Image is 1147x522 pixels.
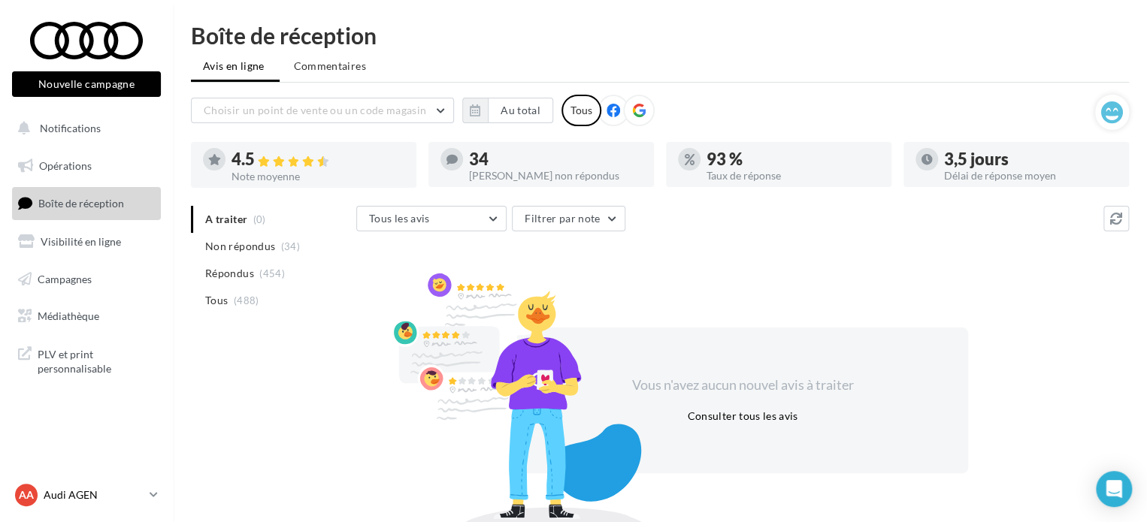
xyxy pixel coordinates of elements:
[9,226,164,258] a: Visibilité en ligne
[281,240,300,252] span: (34)
[1096,471,1132,507] div: Open Intercom Messenger
[40,122,101,134] span: Notifications
[232,171,404,182] div: Note moyenne
[9,187,164,219] a: Boîte de réception
[38,272,92,285] span: Campagnes
[205,239,275,254] span: Non répondus
[19,487,34,502] span: AA
[38,197,124,210] span: Boîte de réception
[512,206,625,231] button: Filtrer par note
[9,300,164,332] a: Médiathèque
[707,151,879,167] div: 93 %
[234,294,259,306] span: (488)
[561,95,601,126] div: Tous
[369,212,430,225] span: Tous les avis
[39,159,92,172] span: Opérations
[9,264,164,295] a: Campagnes
[41,235,121,248] span: Visibilité en ligne
[462,98,553,123] button: Au total
[488,98,553,123] button: Au total
[9,338,164,382] a: PLV et print personnalisable
[232,151,404,168] div: 4.5
[191,24,1129,47] div: Boîte de réception
[38,344,155,376] span: PLV et print personnalisable
[44,487,144,502] p: Audi AGEN
[681,407,804,425] button: Consulter tous les avis
[9,150,164,182] a: Opérations
[707,170,879,181] div: Taux de réponse
[205,293,228,308] span: Tous
[944,151,1117,167] div: 3,5 jours
[944,170,1117,181] div: Délai de réponse moyen
[469,170,642,181] div: [PERSON_NAME] non répondus
[9,113,158,144] button: Notifications
[469,151,642,167] div: 34
[356,206,507,231] button: Tous les avis
[38,309,99,322] span: Médiathèque
[294,59,366,72] span: Commentaires
[205,266,254,281] span: Répondus
[204,104,426,116] span: Choisir un point de vente ou un code magasin
[191,98,454,123] button: Choisir un point de vente ou un code magasin
[12,71,161,97] button: Nouvelle campagne
[12,481,161,509] a: AA Audi AGEN
[259,267,285,279] span: (454)
[613,376,872,395] div: Vous n'avez aucun nouvel avis à traiter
